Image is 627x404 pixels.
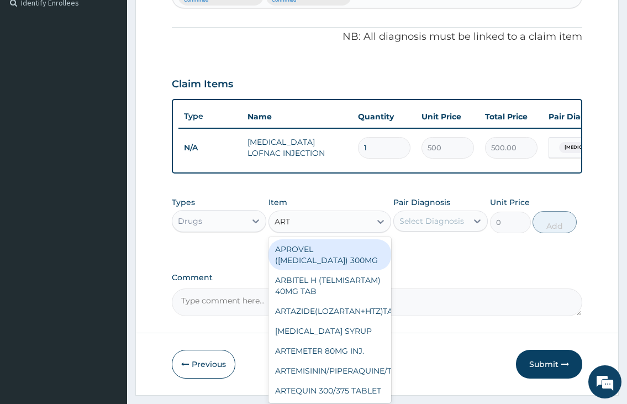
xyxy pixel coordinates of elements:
[268,381,392,401] div: ARTEQUIN 300/375 TABLET
[533,211,577,233] button: Add
[393,197,450,208] label: Pair Diagnosis
[172,78,233,91] h3: Claim Items
[559,142,611,153] span: [MEDICAL_DATA]
[178,216,202,227] div: Drugs
[178,138,242,158] td: N/A
[172,273,582,282] label: Comment
[6,279,210,317] textarea: Type your message and hit 'Enter'
[242,131,352,164] td: [MEDICAL_DATA] LOFNAC INJECTION
[268,361,392,381] div: ARTEMISININ/PIPERAQUINE/TAB
[172,198,195,207] label: Types
[399,216,464,227] div: Select Diagnosis
[172,30,582,44] p: NB: All diagnosis must be linked to a claim item
[64,128,152,239] span: We're online!
[242,106,352,128] th: Name
[268,301,392,321] div: ARTAZIDE(LOZARTAN+HTZ)TABLET
[57,62,186,76] div: Chat with us now
[490,197,530,208] label: Unit Price
[178,106,242,127] th: Type
[268,239,392,270] div: APROVEL ([MEDICAL_DATA]) 300MG
[268,341,392,361] div: ARTEMETER 80MG INJ.
[268,270,392,301] div: ARBITEL H (TELMISARTAM) 40MG TAB
[516,350,582,379] button: Submit
[352,106,416,128] th: Quantity
[268,197,287,208] label: Item
[480,106,543,128] th: Total Price
[172,350,235,379] button: Previous
[268,321,392,341] div: [MEDICAL_DATA] SYRUP
[416,106,480,128] th: Unit Price
[181,6,208,32] div: Minimize live chat window
[20,55,45,83] img: d_794563401_company_1708531726252_794563401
